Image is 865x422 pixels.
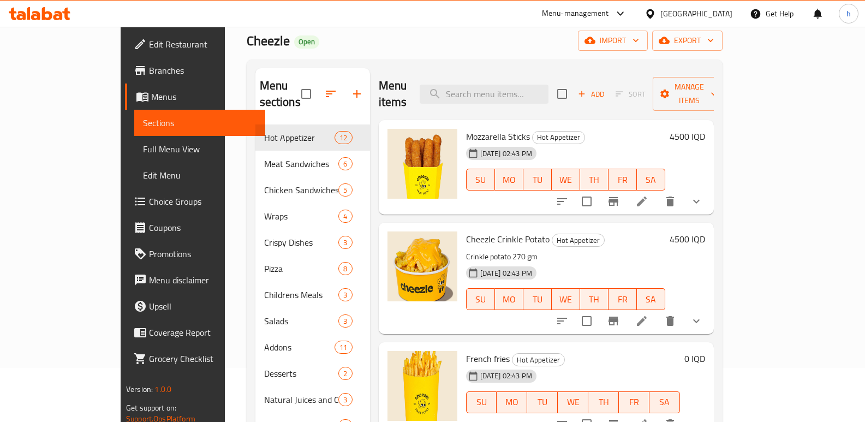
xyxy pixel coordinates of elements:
[149,352,256,365] span: Grocery Checklist
[125,241,265,267] a: Promotions
[125,267,265,293] a: Menu disclaimer
[143,169,256,182] span: Edit Menu
[125,319,265,346] a: Coverage Report
[466,128,530,145] span: Mozzarella Sticks
[335,133,351,143] span: 12
[125,84,265,110] a: Menus
[670,129,705,144] h6: 4500 IQD
[580,169,609,191] button: TH
[338,210,352,223] div: items
[339,368,351,379] span: 2
[264,183,339,197] span: Chicken Sandwiches
[641,292,661,307] span: SA
[264,210,339,223] span: Wraps
[339,159,351,169] span: 6
[264,131,335,144] span: Hot Appetizer
[264,288,339,301] div: Childrens Meals
[466,391,497,413] button: SU
[683,188,709,215] button: show more
[542,7,609,20] div: Menu-management
[338,183,352,197] div: items
[476,371,536,381] span: [DATE] 02:43 PM
[126,382,153,396] span: Version:
[652,31,723,51] button: export
[580,288,609,310] button: TH
[471,292,491,307] span: SU
[574,86,609,103] button: Add
[134,136,265,162] a: Full Menu View
[420,85,548,104] input: search
[149,195,256,208] span: Choice Groups
[558,391,588,413] button: WE
[294,35,319,49] div: Open
[670,231,705,247] h6: 4500 IQD
[532,131,585,144] div: Hot Appetizer
[344,81,370,107] button: Add section
[497,391,527,413] button: MO
[635,195,648,208] a: Edit menu item
[339,290,351,300] span: 3
[338,157,352,170] div: items
[657,188,683,215] button: delete
[154,382,171,396] span: 1.0.0
[476,268,536,278] span: [DATE] 02:43 PM
[125,188,265,215] a: Choice Groups
[335,342,351,353] span: 11
[499,172,519,188] span: MO
[264,367,339,380] div: Desserts
[255,229,370,255] div: Crispy Dishes3
[255,334,370,360] div: Addons11
[149,247,256,260] span: Promotions
[575,190,598,213] span: Select to update
[255,177,370,203] div: Chicken Sandwiches5
[335,131,352,144] div: items
[338,288,352,301] div: items
[471,172,491,188] span: SU
[552,234,605,247] div: Hot Appetizer
[552,288,580,310] button: WE
[660,8,732,20] div: [GEOGRAPHIC_DATA]
[613,172,633,188] span: FR
[653,77,726,111] button: Manage items
[149,64,256,77] span: Branches
[125,215,265,241] a: Coupons
[512,353,565,366] div: Hot Appetizer
[661,34,714,47] span: export
[523,169,552,191] button: TU
[574,86,609,103] span: Add item
[149,38,256,51] span: Edit Restaurant
[657,308,683,334] button: delete
[339,264,351,274] span: 8
[264,157,339,170] span: Meat Sandwiches
[125,57,265,84] a: Branches
[264,262,339,275] span: Pizza
[523,288,552,310] button: TU
[125,293,265,319] a: Upsell
[552,169,580,191] button: WE
[684,351,705,366] h6: 0 IQD
[528,292,547,307] span: TU
[247,28,290,53] span: Cheezle
[476,148,536,159] span: [DATE] 02:43 PM
[264,314,339,328] span: Salads
[338,393,352,406] div: items
[637,288,665,310] button: SA
[255,203,370,229] div: Wraps4
[335,341,352,354] div: items
[593,394,615,410] span: TH
[264,393,339,406] span: Natural Juices and Cocktails
[338,262,352,275] div: items
[471,394,493,410] span: SU
[584,292,604,307] span: TH
[294,37,319,46] span: Open
[576,88,606,100] span: Add
[149,221,256,234] span: Coupons
[690,195,703,208] svg: Show Choices
[149,274,256,287] span: Menu disclaimer
[512,354,564,366] span: Hot Appetizer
